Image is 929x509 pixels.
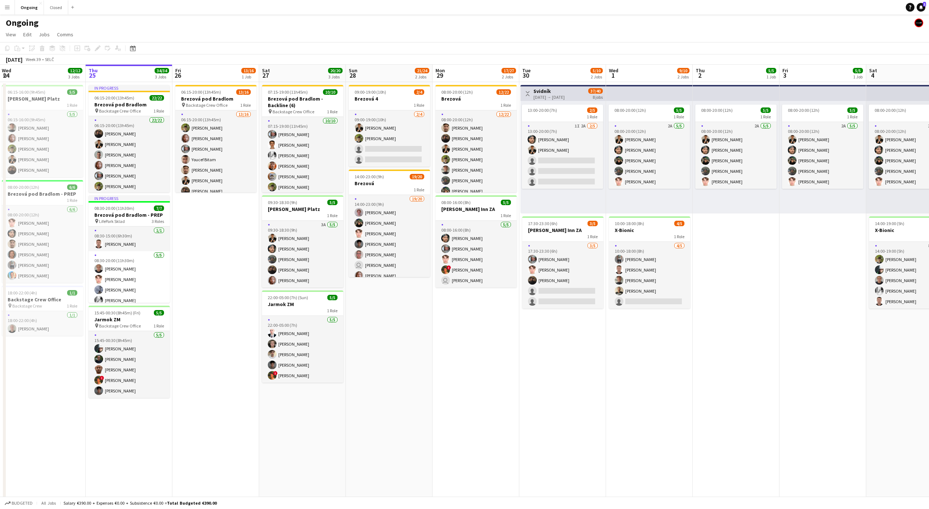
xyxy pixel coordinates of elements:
[349,170,430,277] div: 14:00-23:00 (9h)19/20Brezová1 Role19/2014:00-23:00 (9h)[PERSON_NAME][PERSON_NAME][PERSON_NAME][PE...
[435,195,517,288] app-job-card: 08:00-16:00 (8h)5/5[PERSON_NAME] Inn ZA1 Role5/508:00-16:00 (8h)[PERSON_NAME][PERSON_NAME][PERSON...
[262,85,343,192] app-job-card: 07:15-19:00 (11h45m)10/10Brezová pod Bradlom - Backline (6) Backstage Crew Office1 Role10/1007:15...
[99,323,141,329] span: Backstage Crew Office
[435,206,517,212] h3: [PERSON_NAME] Inn ZA
[678,74,689,80] div: 2 Jobs
[89,251,170,318] app-card-role: 5/508:30-20:00 (11h30m)[PERSON_NAME][PERSON_NAME][PERSON_NAME][PERSON_NAME]
[609,242,690,309] app-card-role: 4/510:00-18:00 (8h)[PERSON_NAME][PERSON_NAME][PERSON_NAME][PERSON_NAME]
[349,180,430,187] h3: Brezová
[674,234,684,239] span: 1 Role
[528,221,557,226] span: 17:30-23:30 (6h)
[588,88,603,94] span: 37/40
[501,200,511,205] span: 5/5
[175,85,257,192] div: 06:15-20:00 (13h45m)13/16Brezová pod Bradlom Backstage Crew Office1 Role13/1606:15-20:00 (13h45m)...
[415,74,429,80] div: 2 Jobs
[441,89,473,95] span: 08:00-20:00 (12h)
[695,105,777,189] app-job-card: 08:00-20:00 (12h)5/51 Role2A5/508:00-20:00 (12h)[PERSON_NAME][PERSON_NAME][PERSON_NAME][PERSON_NA...
[674,114,684,119] span: 1 Role
[609,105,690,189] app-job-card: 08:00-20:00 (12h)5/51 Role2A5/508:00-20:00 (12h)[PERSON_NAME][PERSON_NAME][PERSON_NAME][PERSON_NA...
[533,88,565,94] h3: Svidník
[89,306,170,398] app-job-card: 15:45-00:30 (8h45m) (Fri)5/5Jarmok ZM Backstage Crew Office1 Role5/515:45-00:30 (8h45m)[PERSON_NA...
[154,323,164,329] span: 1 Role
[155,68,169,73] span: 34/34
[236,89,251,95] span: 13/16
[609,216,690,309] app-job-card: 10:00-18:00 (8h)4/5X-Bionic1 Role4/510:00-18:00 (8h)[PERSON_NAME][PERSON_NAME][PERSON_NAME][PERSO...
[435,85,517,192] app-job-card: 08:00-20:00 (12h)12/22Brezová1 Role12/2208:00-20:00 (12h)[PERSON_NAME][PERSON_NAME][PERSON_NAME][...
[875,107,906,113] span: 08:00-20:00 (12h)
[174,71,181,80] span: 26
[853,68,863,73] span: 5/5
[89,227,170,251] app-card-role: 1/108:30-15:00 (6h30m)[PERSON_NAME]
[150,95,164,101] span: 22/22
[89,195,170,201] div: In progress
[327,213,337,218] span: 1 Role
[349,95,430,102] h3: Brezová 4
[853,74,863,80] div: 1 Job
[614,107,646,113] span: 08:00-20:00 (12h)
[782,105,863,189] app-job-card: 08:00-20:00 (12h)5/51 Role2A5/508:00-20:00 (12h)[PERSON_NAME][PERSON_NAME][PERSON_NAME][PERSON_NA...
[593,94,603,100] div: 8 jobs
[89,101,170,108] h3: Brezová pod Bradlom
[6,17,38,28] h1: Ongoing
[12,303,42,309] span: Backstage Crew
[100,376,104,380] span: !
[23,31,32,38] span: Edit
[441,200,471,205] span: 08:00-16:00 (8h)
[6,31,16,38] span: View
[67,303,77,309] span: 1 Role
[20,30,34,39] a: Edit
[155,74,169,80] div: 3 Jobs
[701,107,733,113] span: 08:00-20:00 (12h)
[268,89,308,95] span: 07:15-19:00 (11h45m)
[323,89,337,95] span: 10/10
[2,180,83,283] app-job-card: 08:00-20:00 (12h)6/6Brezová pod Bradlom - PREP1 Role6/608:00-20:00 (12h)[PERSON_NAME][PERSON_NAME...
[99,108,141,114] span: Backstage Crew Office
[782,122,863,189] app-card-role: 2A5/508:00-20:00 (12h)[PERSON_NAME][PERSON_NAME][PERSON_NAME][PERSON_NAME][PERSON_NAME]
[847,107,858,113] span: 5/5
[522,122,603,189] app-card-role: 1I2A2/513:00-20:00 (7h)[PERSON_NAME][PERSON_NAME]
[2,205,83,283] app-card-role: 6/608:00-20:00 (12h)[PERSON_NAME][PERSON_NAME][PERSON_NAME][PERSON_NAME][PERSON_NAME][PERSON_NAME]
[262,221,343,288] app-card-role: 3A5/509:30-18:30 (9h)[PERSON_NAME][PERSON_NAME][PERSON_NAME][PERSON_NAME][PERSON_NAME]
[57,31,73,38] span: Comms
[262,290,343,383] app-job-card: 22:00-05:00 (7h) (Sun)5/5Jarmok ZM1 Role5/522:00-05:00 (7h)[PERSON_NAME][PERSON_NAME][PERSON_NAME...
[609,122,690,189] app-card-role: 2A5/508:00-20:00 (12h)[PERSON_NAME][PERSON_NAME][PERSON_NAME][PERSON_NAME][PERSON_NAME]
[327,308,337,313] span: 1 Role
[262,316,343,383] app-card-role: 5/522:00-05:00 (7h)[PERSON_NAME][PERSON_NAME][PERSON_NAME][PERSON_NAME]![PERSON_NAME]
[89,85,170,192] app-job-card: In progress06:15-20:00 (13h45m)22/22Brezová pod Bradlom Backstage Crew Office1 Role22/2206:15-20:...
[152,219,164,224] span: 3 Roles
[328,74,342,80] div: 3 Jobs
[608,71,618,80] span: 1
[181,89,221,95] span: 06:15-20:00 (13h45m)
[349,67,357,74] span: Sun
[587,114,597,119] span: 1 Role
[3,30,19,39] a: View
[2,95,83,102] h3: [PERSON_NAME] Platz
[781,71,788,80] span: 3
[348,71,357,80] span: 28
[349,110,430,167] app-card-role: 2/409:00-19:00 (10h)[PERSON_NAME][PERSON_NAME]
[15,0,44,15] button: Ongoing
[760,114,771,119] span: 1 Role
[89,316,170,323] h3: Jarmok ZM
[6,56,22,63] div: [DATE]
[349,85,430,167] div: 09:00-19:00 (10h)2/4Brezová 41 Role2/409:00-19:00 (10h)[PERSON_NAME][PERSON_NAME]
[522,242,603,309] app-card-role: 3/517:30-23:30 (6h)[PERSON_NAME][PERSON_NAME][PERSON_NAME]
[923,2,926,7] span: 1
[68,74,82,80] div: 3 Jobs
[2,85,83,177] app-job-card: 06:15-16:00 (9h45m)5/5[PERSON_NAME] Platz1 Role5/506:15-16:00 (9h45m)[PERSON_NAME][PERSON_NAME][P...
[502,68,516,73] span: 17/27
[875,221,904,226] span: 14:00-19:00 (5h)
[67,290,77,296] span: 1/1
[54,30,76,39] a: Comms
[175,95,257,102] h3: Brezová pod Bradlom
[695,71,705,80] span: 2
[766,68,776,73] span: 5/5
[521,71,531,80] span: 30
[695,122,777,189] app-card-role: 2A5/508:00-20:00 (12h)[PERSON_NAME][PERSON_NAME][PERSON_NAME][PERSON_NAME][PERSON_NAME]
[522,216,603,309] app-job-card: 17:30-23:30 (6h)3/5[PERSON_NAME] Inn ZA1 Role3/517:30-23:30 (6h)[PERSON_NAME][PERSON_NAME][PERSON...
